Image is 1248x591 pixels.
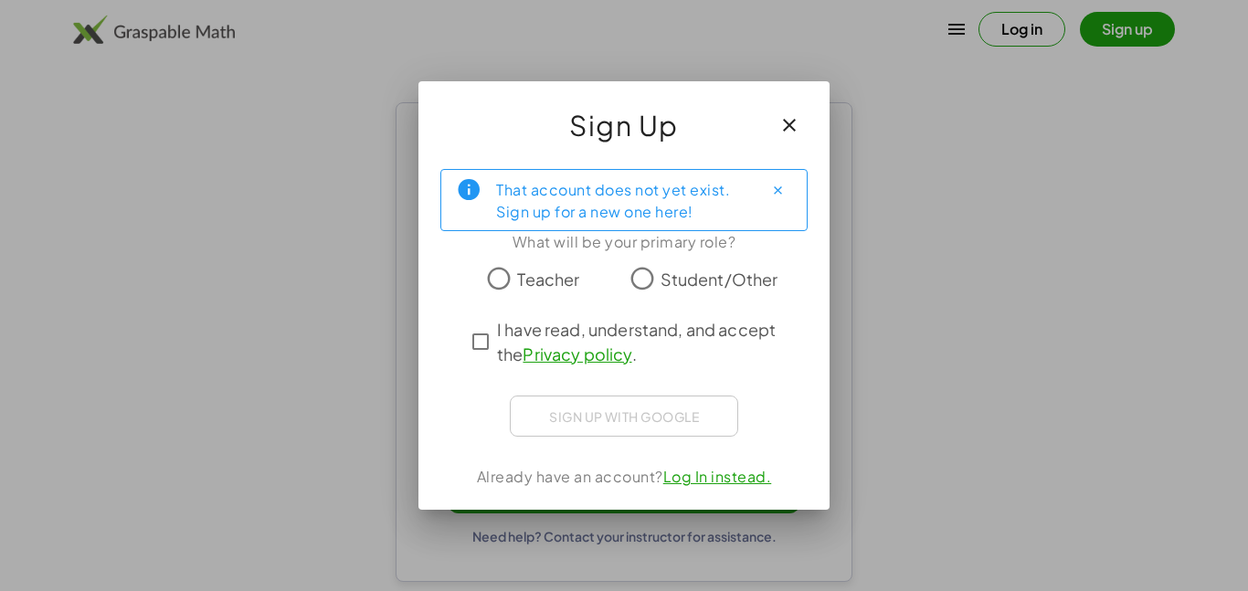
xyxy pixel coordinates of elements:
div: Already have an account? [440,466,808,488]
button: Close [763,175,792,205]
a: Log In instead. [663,467,772,486]
span: Sign Up [569,103,679,147]
span: Teacher [517,267,579,291]
div: That account does not yet exist. Sign up for a new one here! [496,177,748,223]
a: Privacy policy [523,343,631,364]
span: Student/Other [661,267,778,291]
span: I have read, understand, and accept the . [497,317,784,366]
div: What will be your primary role? [440,231,808,253]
